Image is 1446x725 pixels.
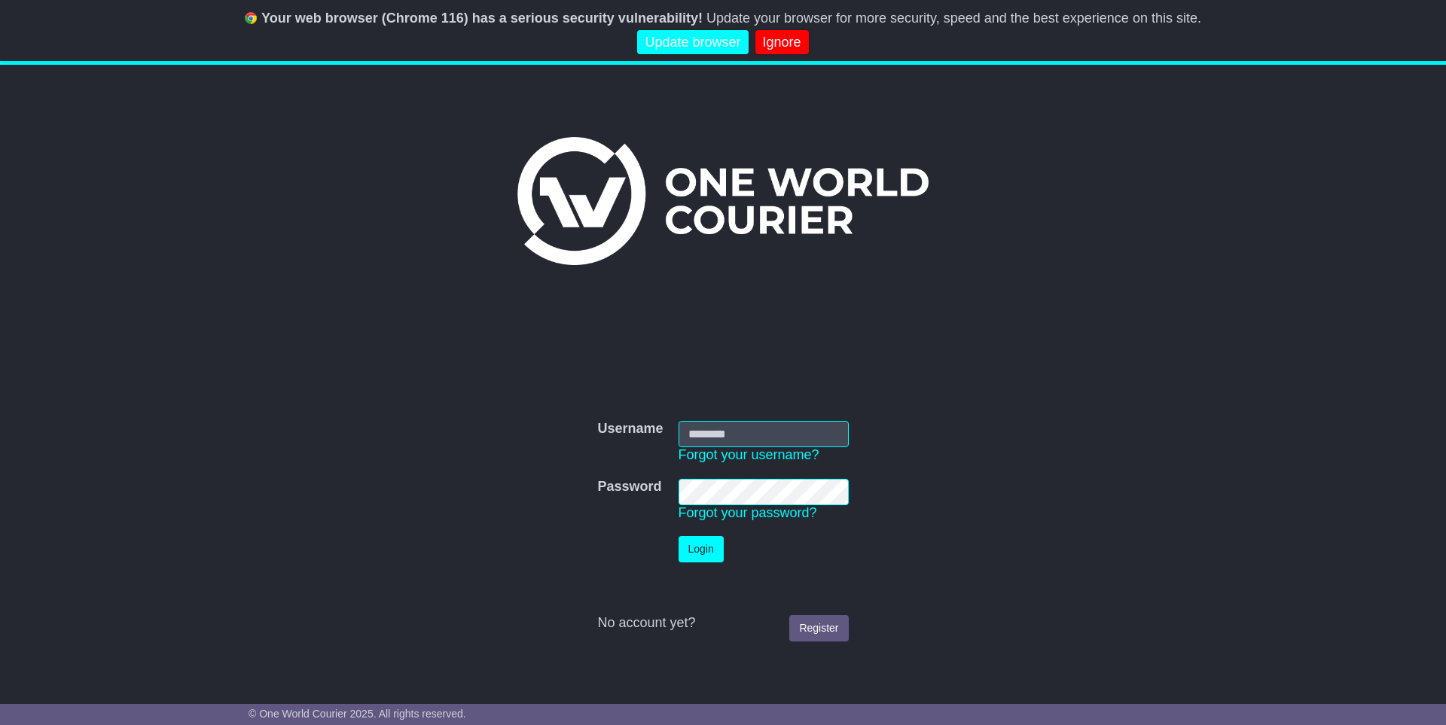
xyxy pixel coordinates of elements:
[679,505,817,520] a: Forgot your password?
[517,137,929,265] img: One World
[597,479,661,495] label: Password
[706,11,1201,26] span: Update your browser for more security, speed and the best experience on this site.
[789,615,848,641] a: Register
[637,30,748,55] a: Update browser
[755,30,809,55] a: Ignore
[597,615,848,632] div: No account yet?
[679,447,819,462] a: Forgot your username?
[597,421,663,437] label: Username
[261,11,703,26] b: Your web browser (Chrome 116) has a serious security vulnerability!
[249,708,466,720] span: © One World Courier 2025. All rights reserved.
[679,536,724,562] button: Login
